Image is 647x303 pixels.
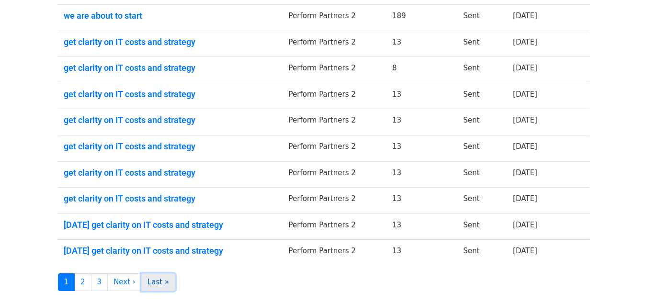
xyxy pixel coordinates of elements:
[64,220,277,230] a: [DATE] get clarity on IT costs and strategy
[513,221,537,229] a: [DATE]
[74,273,91,291] a: 2
[513,64,537,72] a: [DATE]
[283,188,386,214] td: Perform Partners 2
[386,188,457,214] td: 13
[386,83,457,109] td: 13
[283,161,386,188] td: Perform Partners 2
[64,37,277,47] a: get clarity on IT costs and strategy
[283,109,386,135] td: Perform Partners 2
[64,115,277,125] a: get clarity on IT costs and strategy
[64,246,277,256] a: [DATE] get clarity on IT costs and strategy
[283,135,386,162] td: Perform Partners 2
[283,83,386,109] td: Perform Partners 2
[107,273,142,291] a: Next ›
[283,57,386,83] td: Perform Partners 2
[64,11,277,21] a: we are about to start
[283,5,386,31] td: Perform Partners 2
[283,31,386,57] td: Perform Partners 2
[457,109,507,135] td: Sent
[457,188,507,214] td: Sent
[386,240,457,266] td: 13
[513,11,537,20] a: [DATE]
[386,161,457,188] td: 13
[513,247,537,255] a: [DATE]
[457,213,507,240] td: Sent
[386,135,457,162] td: 13
[457,31,507,57] td: Sent
[64,193,277,204] a: get clarity on IT costs and strategy
[513,38,537,46] a: [DATE]
[64,141,277,152] a: get clarity on IT costs and strategy
[386,213,457,240] td: 13
[599,257,647,303] iframe: Chat Widget
[513,142,537,151] a: [DATE]
[513,90,537,99] a: [DATE]
[513,116,537,124] a: [DATE]
[457,57,507,83] td: Sent
[64,63,277,73] a: get clarity on IT costs and strategy
[283,240,386,266] td: Perform Partners 2
[457,5,507,31] td: Sent
[91,273,108,291] a: 3
[283,213,386,240] td: Perform Partners 2
[457,135,507,162] td: Sent
[513,168,537,177] a: [DATE]
[457,161,507,188] td: Sent
[386,57,457,83] td: 8
[386,5,457,31] td: 189
[141,273,175,291] a: Last »
[386,109,457,135] td: 13
[58,273,75,291] a: 1
[64,168,277,178] a: get clarity on IT costs and strategy
[457,240,507,266] td: Sent
[386,31,457,57] td: 13
[64,89,277,100] a: get clarity on IT costs and strategy
[457,83,507,109] td: Sent
[513,194,537,203] a: [DATE]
